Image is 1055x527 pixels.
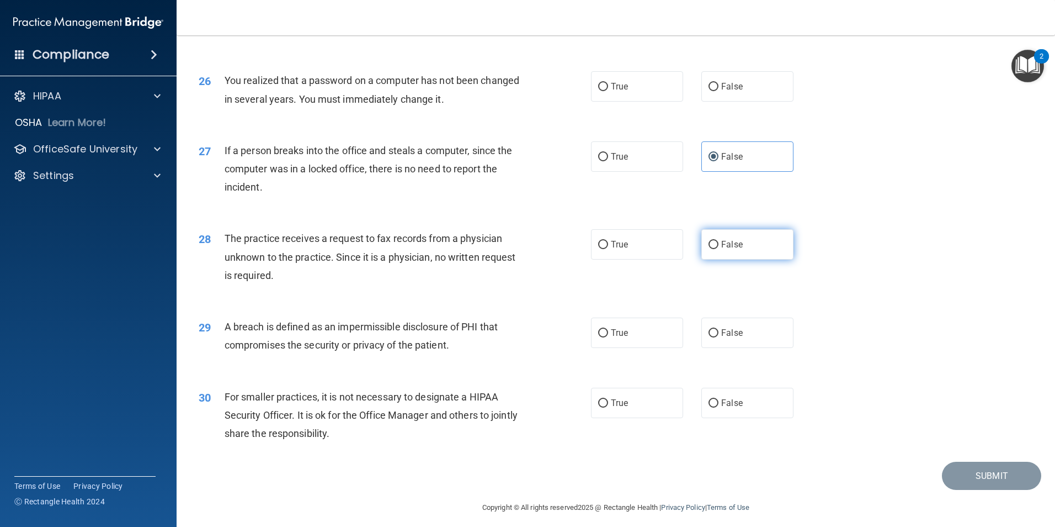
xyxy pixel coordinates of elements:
[611,328,628,338] span: True
[708,329,718,338] input: False
[13,169,161,182] a: Settings
[1000,451,1042,493] iframe: Drift Widget Chat Controller
[708,153,718,161] input: False
[199,233,211,246] span: 28
[611,151,628,162] span: True
[225,391,518,439] span: For smaller practices, it is not necessary to designate a HIPAA Security Officer. It is ok for th...
[598,241,608,249] input: True
[611,81,628,92] span: True
[708,83,718,91] input: False
[1040,56,1043,71] div: 2
[225,75,519,104] span: You realized that a password on a computer has not been changed in several years. You must immedi...
[942,462,1041,490] button: Submit
[15,116,42,129] p: OSHA
[598,153,608,161] input: True
[598,83,608,91] input: True
[33,89,61,103] p: HIPAA
[225,233,516,281] span: The practice receives a request to fax records from a physician unknown to the practice. Since it...
[721,328,743,338] span: False
[721,239,743,250] span: False
[721,151,743,162] span: False
[414,490,817,525] div: Copyright © All rights reserved 2025 @ Rectangle Health | |
[13,12,163,34] img: PMB logo
[661,503,705,512] a: Privacy Policy
[611,398,628,408] span: True
[199,391,211,404] span: 30
[199,145,211,158] span: 27
[13,89,161,103] a: HIPAA
[48,116,106,129] p: Learn More!
[721,398,743,408] span: False
[33,143,137,156] p: OfficeSafe University
[225,321,498,351] span: A breach is defined as an impermissible disclosure of PHI that compromises the security or privac...
[14,496,105,507] span: Ⓒ Rectangle Health 2024
[598,329,608,338] input: True
[13,143,161,156] a: OfficeSafe University
[33,169,74,182] p: Settings
[611,239,628,250] span: True
[708,399,718,408] input: False
[721,81,743,92] span: False
[199,321,211,334] span: 29
[199,75,211,88] span: 26
[598,399,608,408] input: True
[707,503,749,512] a: Terms of Use
[225,145,513,193] span: If a person breaks into the office and steals a computer, since the computer was in a locked offi...
[1011,50,1044,82] button: Open Resource Center, 2 new notifications
[33,47,109,62] h4: Compliance
[708,241,718,249] input: False
[14,481,60,492] a: Terms of Use
[73,481,123,492] a: Privacy Policy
